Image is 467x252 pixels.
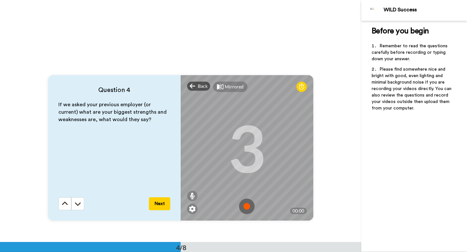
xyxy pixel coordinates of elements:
[290,208,307,214] div: 00:00
[228,123,266,172] div: 3
[372,27,429,35] span: Before you begin
[58,102,168,122] span: If we asked your previous employer (or current) what are your biggest strengths and weaknesses ar...
[198,83,208,89] span: Back
[225,84,244,90] div: Mirrored
[239,199,255,214] img: ic_record_start.svg
[384,7,467,13] div: WILD Success
[372,44,449,61] span: Remember to read the questions carefully before recording or typing down your answer.
[372,67,453,110] span: Please find somewhere nice and bright with good, even lighting and minimal background noise if yo...
[189,206,196,212] img: ic_gear.svg
[149,197,170,210] button: Next
[58,86,170,95] h4: Question 4
[166,243,197,252] div: 4/8
[365,3,380,18] img: Profile Image
[187,82,210,91] div: Back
